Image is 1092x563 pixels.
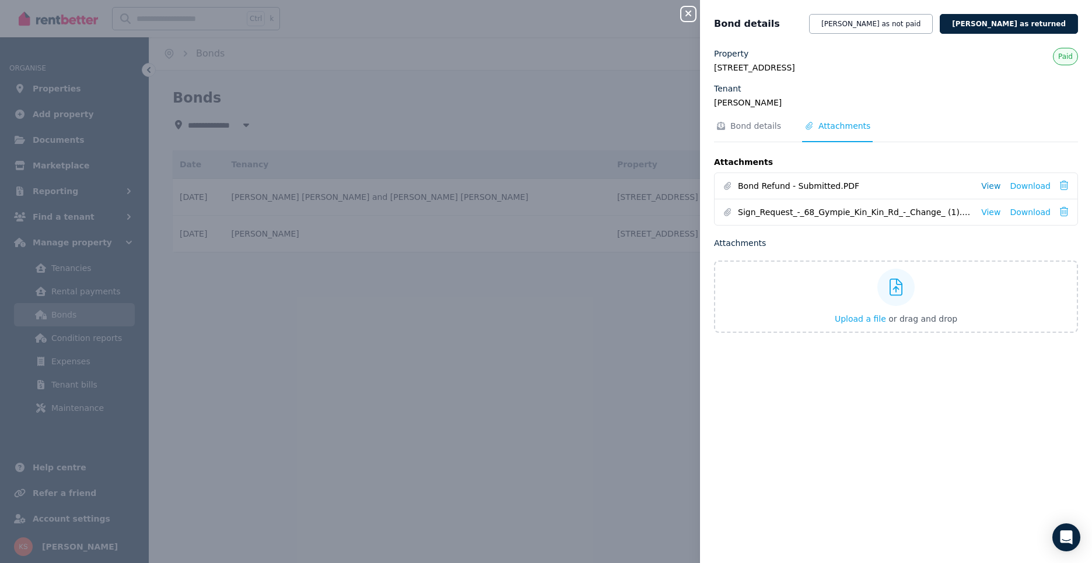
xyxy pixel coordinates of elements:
a: View [981,206,1000,218]
label: Property [714,48,748,59]
span: Bond details [730,120,781,132]
span: or drag and drop [888,314,957,323]
span: Bond details [714,17,780,31]
legend: [STREET_ADDRESS] [714,62,1078,73]
nav: Tabs [714,120,1078,142]
div: Open Intercom Messenger [1052,523,1080,551]
p: Attachments [714,237,1078,249]
button: Upload a file or drag and drop [835,313,957,325]
p: Attachments [714,156,1078,168]
legend: [PERSON_NAME] [714,97,1078,108]
a: Download [1010,180,1051,192]
a: Download [1010,206,1051,218]
span: Attachments [818,120,870,132]
span: Sign_Request_-_68_Gympie_Kin_Kin_Rd_-_Change_ (1).pdf [738,206,972,218]
button: [PERSON_NAME] as returned [940,14,1078,34]
span: Paid [1058,52,1073,61]
button: [PERSON_NAME] as not paid [809,14,933,34]
label: Tenant [714,83,741,94]
span: Upload a file [835,314,886,323]
span: Bond Refund - Submitted.PDF [738,180,972,192]
a: View [981,180,1000,192]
